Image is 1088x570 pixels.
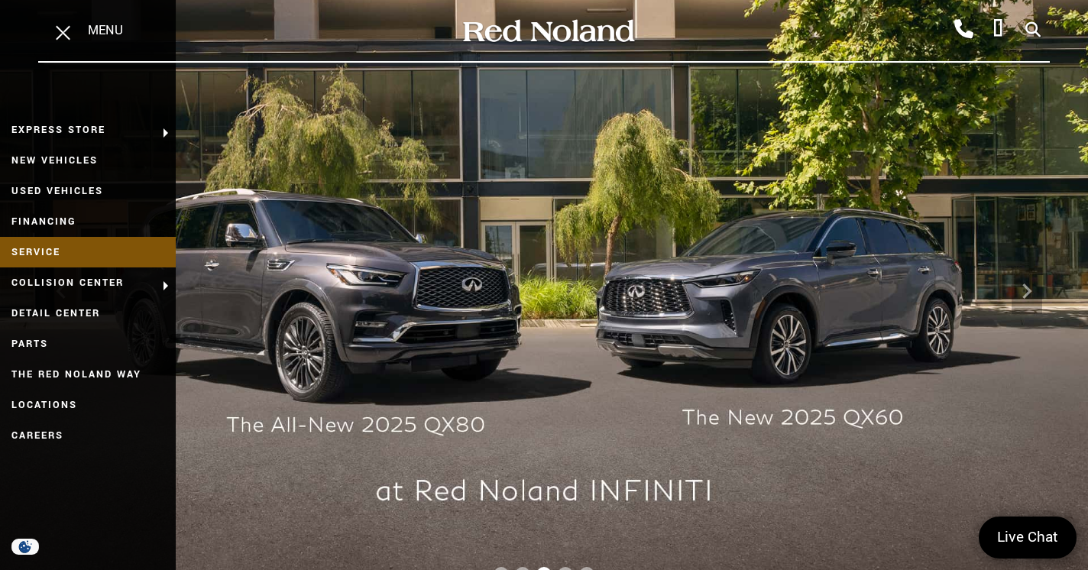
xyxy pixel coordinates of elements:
section: Click to Open Cookie Consent Modal [8,539,43,555]
span: Live Chat [989,527,1066,548]
a: Live Chat [979,517,1077,559]
div: Next [1012,268,1042,314]
img: Red Noland Auto Group [460,18,636,44]
img: Opt-Out Icon [8,539,43,555]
